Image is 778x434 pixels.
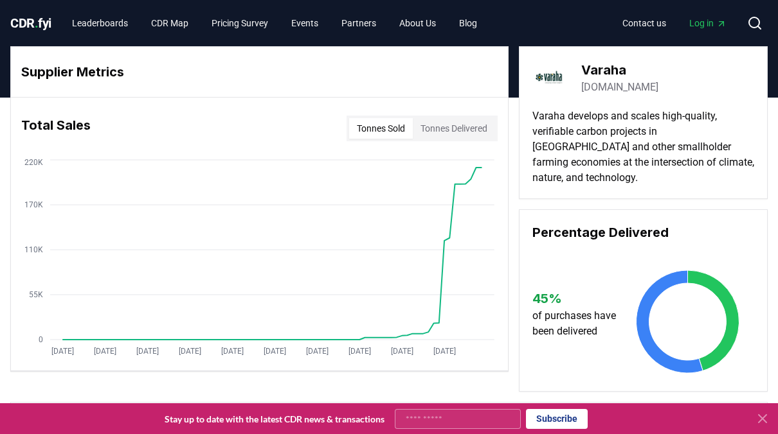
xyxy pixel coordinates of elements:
span: Log in [689,17,727,30]
a: Partners [331,12,386,35]
span: . [35,15,39,31]
a: Contact us [612,12,676,35]
nav: Main [62,12,487,35]
tspan: [DATE] [391,347,413,356]
img: Varaha-logo [532,60,568,96]
p: Varaha develops and scales high-quality, verifiable carbon projects in [GEOGRAPHIC_DATA] and othe... [532,108,754,186]
a: CDR.fyi [10,14,51,32]
tspan: [DATE] [264,347,286,356]
h3: Varaha [581,60,658,80]
tspan: 220K [24,158,43,167]
tspan: 55K [29,290,43,299]
h3: 45 % [532,289,622,308]
nav: Main [612,12,737,35]
tspan: [DATE] [433,347,456,356]
tspan: [DATE] [348,347,371,356]
a: Blog [449,12,487,35]
tspan: [DATE] [94,347,116,356]
tspan: [DATE] [306,347,329,356]
tspan: [DATE] [179,347,201,356]
h3: Supplier Metrics [21,62,498,82]
a: Events [281,12,329,35]
h3: Percentage Delivered [532,223,754,242]
button: Tonnes Delivered [413,118,495,139]
button: Tonnes Sold [349,118,413,139]
a: Leaderboards [62,12,138,35]
tspan: 170K [24,200,43,209]
tspan: [DATE] [221,347,244,356]
a: Log in [679,12,737,35]
tspan: 0 [39,335,43,344]
a: About Us [389,12,446,35]
h3: Total Sales [21,116,91,141]
a: Pricing Survey [201,12,278,35]
span: CDR fyi [10,15,51,31]
p: of purchases have been delivered [532,308,622,339]
a: CDR Map [141,12,199,35]
tspan: 110K [24,245,43,254]
tspan: [DATE] [51,347,74,356]
tspan: [DATE] [136,347,159,356]
a: [DOMAIN_NAME] [581,80,658,95]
